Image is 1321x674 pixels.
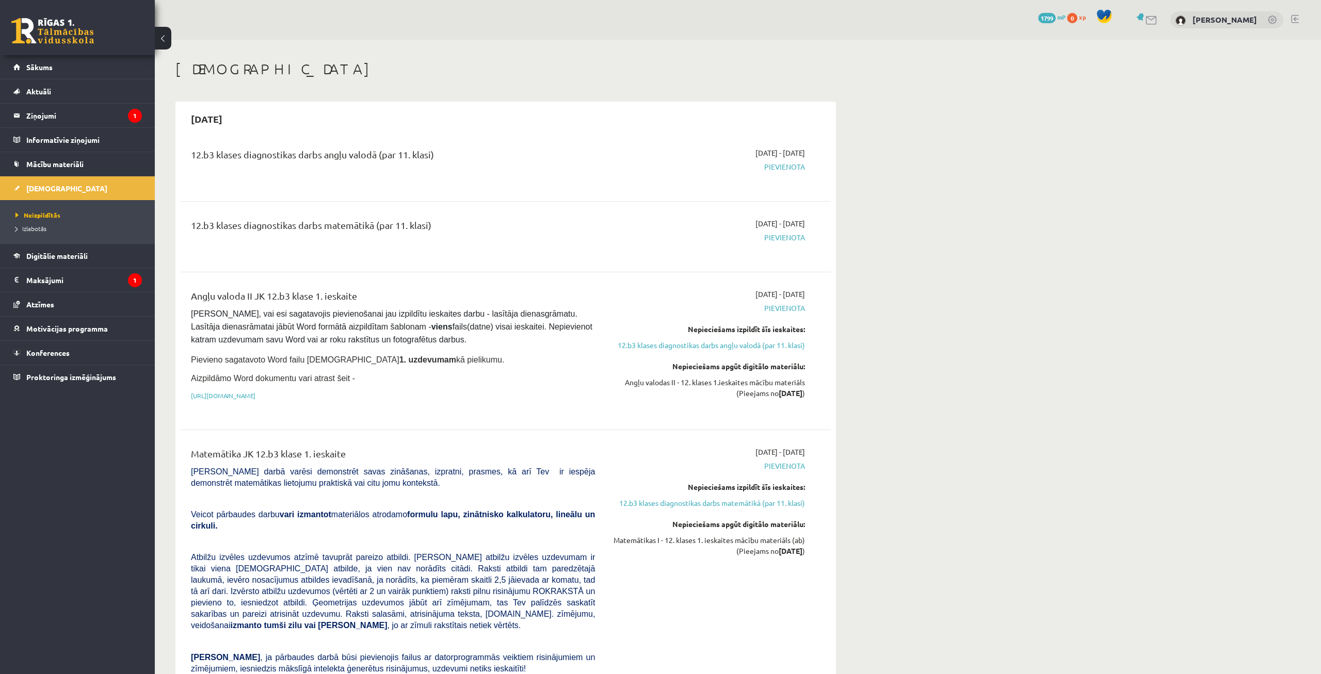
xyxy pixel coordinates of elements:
[26,128,142,152] legend: Informatīvie ziņojumi
[13,104,142,127] a: Ziņojumi1
[610,361,805,372] div: Nepieciešams apgūt digitālo materiālu:
[755,147,805,158] span: [DATE] - [DATE]
[1067,13,1077,23] span: 0
[26,87,51,96] span: Aktuāli
[779,546,802,555] strong: [DATE]
[610,324,805,335] div: Nepieciešams izpildīt šīs ieskaites:
[13,365,142,389] a: Proktoringa izmēģinājums
[191,553,595,630] span: Atbilžu izvēles uzdevumos atzīmē tavuprāt pareizo atbildi. [PERSON_NAME] atbilžu izvēles uzdevuma...
[1067,13,1091,21] a: 0 xp
[26,159,84,169] span: Mācību materiāli
[11,18,94,44] a: Rīgas 1. Tālmācības vidusskola
[15,211,60,219] span: Neizpildītās
[26,300,54,309] span: Atzīmes
[26,62,53,72] span: Sākums
[26,104,142,127] legend: Ziņojumi
[1038,13,1056,23] span: 1799
[755,289,805,300] span: [DATE] - [DATE]
[15,224,144,233] a: Izlabotās
[610,232,805,243] span: Pievienota
[191,355,504,364] span: Pievieno sagatavoto Word failu [DEMOGRAPHIC_DATA] kā pielikumu.
[13,341,142,365] a: Konferences
[13,152,142,176] a: Mācību materiāli
[15,224,46,233] span: Izlabotās
[1057,13,1066,21] span: mP
[755,218,805,229] span: [DATE] - [DATE]
[191,653,260,662] span: [PERSON_NAME]
[191,467,595,487] span: [PERSON_NAME] darbā varēsi demonstrēt savas zināšanas, izpratni, prasmes, kā arī Tev ir iespēja d...
[610,303,805,314] span: Pievienota
[128,273,142,287] i: 1
[26,268,142,292] legend: Maksājumi
[26,372,116,382] span: Proktoringa izmēģinājums
[191,653,595,673] span: , ja pārbaudes darbā būsi pievienojis failus ar datorprogrammās veiktiem risinājumiem un zīmējumi...
[1079,13,1086,21] span: xp
[610,498,805,508] a: 12.b3 klases diagnostikas darbs matemātikā (par 11. klasi)
[191,391,255,400] a: [URL][DOMAIN_NAME]
[26,251,88,260] span: Digitālie materiāli
[13,176,142,200] a: [DEMOGRAPHIC_DATA]
[13,55,142,79] a: Sākums
[191,218,595,237] div: 12.b3 klases diagnostikas darbs matemātikā (par 11. klasi)
[15,210,144,220] a: Neizpildītās
[779,388,802,398] strong: [DATE]
[191,510,595,530] span: Veicot pārbaudes darbu materiālos atrodamo
[191,510,595,530] b: formulu lapu, zinātnisko kalkulatoru, lineālu un cirkuli.
[26,184,107,193] span: [DEMOGRAPHIC_DATA]
[610,377,805,399] div: Angļu valodas II - 12. klases 1.ieskaites mācību materiāls (Pieejams no )
[13,292,142,316] a: Atzīmes
[26,324,108,333] span: Motivācijas programma
[191,147,595,167] div: 12.b3 klases diagnostikas darbs angļu valodā (par 11. klasi)
[431,322,453,331] strong: viens
[128,109,142,123] i: 1
[13,79,142,103] a: Aktuāli
[13,128,142,152] a: Informatīvie ziņojumi
[610,161,805,172] span: Pievienota
[264,621,387,630] b: tumši zilu vai [PERSON_NAME]
[191,289,595,308] div: Angļu valoda II JK 12.b3 klase 1. ieskaite
[191,309,594,344] span: [PERSON_NAME], vai esi sagatavojis pievienošanai jau izpildītu ieskaites darbu - lasītāja dienasg...
[191,374,355,383] span: Aizpildāmo Word dokumentu vari atrast šeit -
[13,317,142,340] a: Motivācijas programma
[26,348,70,357] span: Konferences
[610,482,805,492] div: Nepieciešams izpildīt šīs ieskaites:
[13,268,142,292] a: Maksājumi1
[181,107,233,131] h2: [DATE]
[610,535,805,556] div: Matemātikas I - 12. klases 1. ieskaites mācību materiāls (ab) (Pieejams no )
[191,447,595,466] div: Matemātika JK 12.b3 klase 1. ieskaite
[1193,14,1257,25] a: [PERSON_NAME]
[610,340,805,351] a: 12.b3 klases diagnostikas darbs angļu valodā (par 11. klasi)
[1175,15,1186,26] img: Reinis Podkalns
[13,244,142,268] a: Digitālie materiāli
[399,355,456,364] strong: 1. uzdevumam
[280,510,331,519] b: vari izmantot
[610,519,805,530] div: Nepieciešams apgūt digitālo materiālu:
[755,447,805,457] span: [DATE] - [DATE]
[610,461,805,471] span: Pievienota
[231,621,262,630] b: izmanto
[1038,13,1066,21] a: 1799 mP
[175,60,836,78] h1: [DEMOGRAPHIC_DATA]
